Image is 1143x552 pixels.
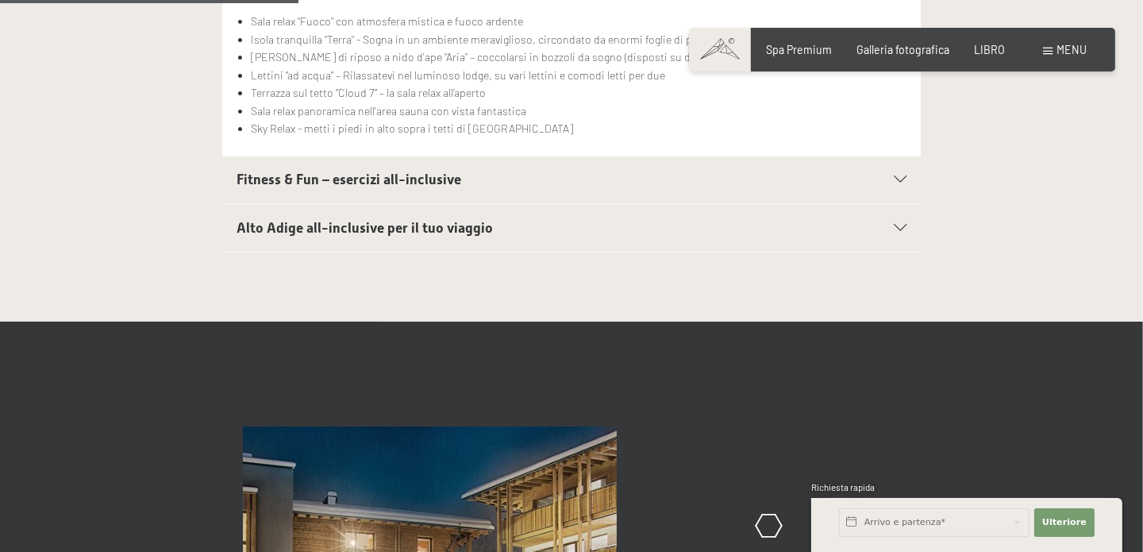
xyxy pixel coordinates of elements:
a: Galleria fotografica [856,43,949,56]
font: [PERSON_NAME] di riposo a nido d'ape "Aria" – coccolarsi in bozzoli da sogno (disposti su due liv... [251,50,731,64]
font: Sky Relax - metti i piedi in alto sopra i tetti di [GEOGRAPHIC_DATA] [251,122,573,135]
font: Isola tranquilla "Terra" - Sogna in un ambiente meraviglioso, circondato da enormi foglie di pino [251,33,708,46]
font: Alto Adige all-inclusive per il tuo viaggio [237,220,493,236]
font: Sala relax panoramica nell'area sauna con vista fantastica [251,104,526,118]
font: Fitness & Fun – esercizi all-inclusive [237,172,461,187]
font: Sala relax "Fuoco" con atmosfera mistica e fuoco ardente [251,14,523,28]
button: Ulteriore [1034,508,1095,537]
a: LIBRO [974,43,1005,56]
a: Spa Premium [766,43,832,56]
font: Richiesta rapida [811,482,875,492]
font: menu [1057,43,1087,56]
font: Ulteriore [1042,517,1087,527]
font: Terrazza sul tetto “Cloud 7” – la sala relax all’aperto [251,86,486,99]
font: Lettini “ad acqua” – Rilassatevi nel luminoso lodge, su vari lettini e comodi letti per due [251,68,665,82]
